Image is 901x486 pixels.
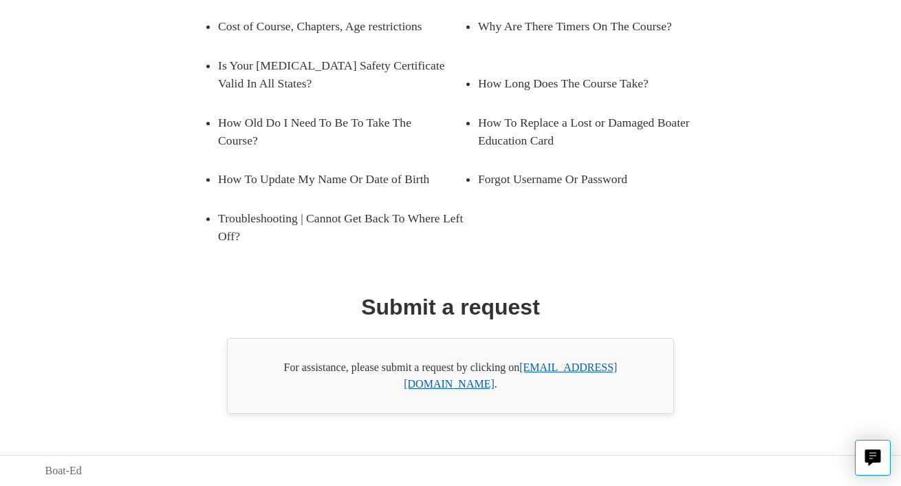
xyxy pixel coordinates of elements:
div: For assistance, please submit a request by clicking on . [227,338,674,414]
a: How Long Does The Course Take? [478,64,704,103]
a: How To Replace a Lost or Damaged Boater Education Card [478,103,724,160]
a: Troubleshooting | Cannot Get Back To Where Left Off? [218,199,464,256]
a: How Old Do I Need To Be To Take The Course? [218,103,444,160]
button: Live chat [855,440,891,476]
a: Why Are There Timers On The Course? [478,7,704,45]
a: Cost of Course, Chapters, Age restrictions [218,7,444,45]
a: Is Your [MEDICAL_DATA] Safety Certificate Valid In All States? [218,46,464,103]
a: Boat-Ed [45,463,82,479]
h1: Submit a request [361,290,540,324]
a: How To Update My Name Or Date of Birth [218,160,444,198]
a: Forgot Username Or Password [478,160,704,198]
